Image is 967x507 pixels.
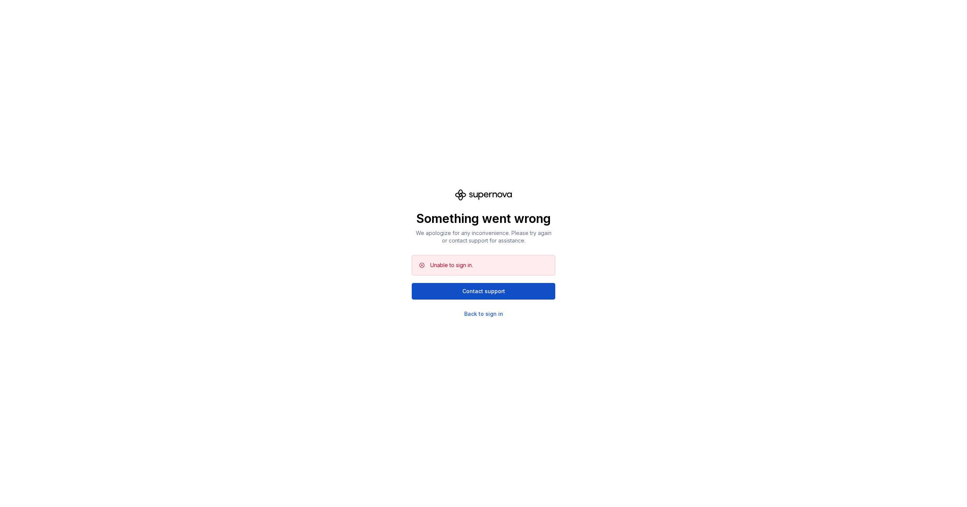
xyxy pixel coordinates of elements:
[430,261,473,269] div: Unable to sign in.
[412,229,555,244] p: We apologize for any inconvenience. Please try again or contact support for assistance.
[412,283,555,300] button: Contact support
[464,310,503,318] a: Back to sign in
[412,211,555,226] p: Something went wrong
[462,288,505,295] span: Contact support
